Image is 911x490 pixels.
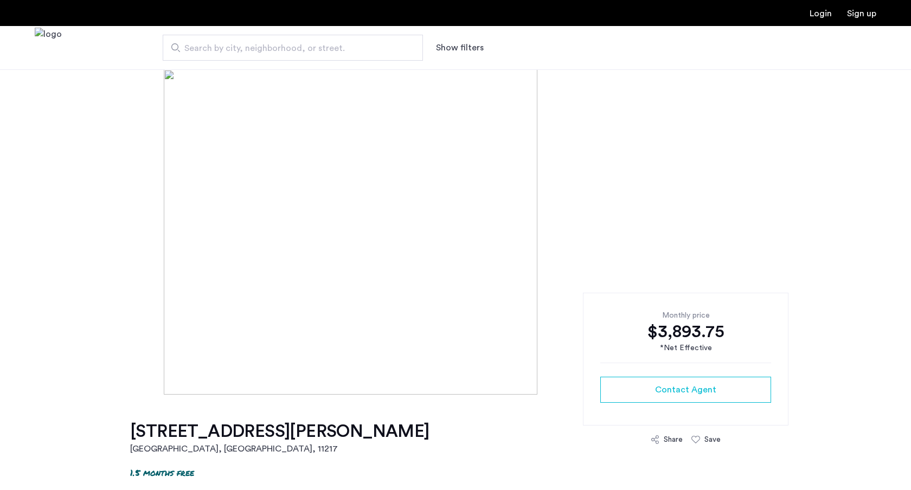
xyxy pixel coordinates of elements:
[436,41,484,54] button: Show or hide filters
[600,343,771,354] div: *Net Effective
[35,28,62,68] img: logo
[130,466,194,479] p: 1.5 months free
[184,42,393,55] span: Search by city, neighborhood, or street.
[600,321,771,343] div: $3,893.75
[130,421,429,455] a: [STREET_ADDRESS][PERSON_NAME][GEOGRAPHIC_DATA], [GEOGRAPHIC_DATA], 11217
[810,9,832,18] a: Login
[600,377,771,403] button: button
[163,35,423,61] input: Apartment Search
[164,69,747,395] img: [object%20Object]
[130,421,429,442] h1: [STREET_ADDRESS][PERSON_NAME]
[704,434,721,445] div: Save
[664,434,683,445] div: Share
[35,28,62,68] a: Cazamio Logo
[130,442,429,455] h2: [GEOGRAPHIC_DATA], [GEOGRAPHIC_DATA] , 11217
[600,310,771,321] div: Monthly price
[847,9,876,18] a: Registration
[655,383,716,396] span: Contact Agent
